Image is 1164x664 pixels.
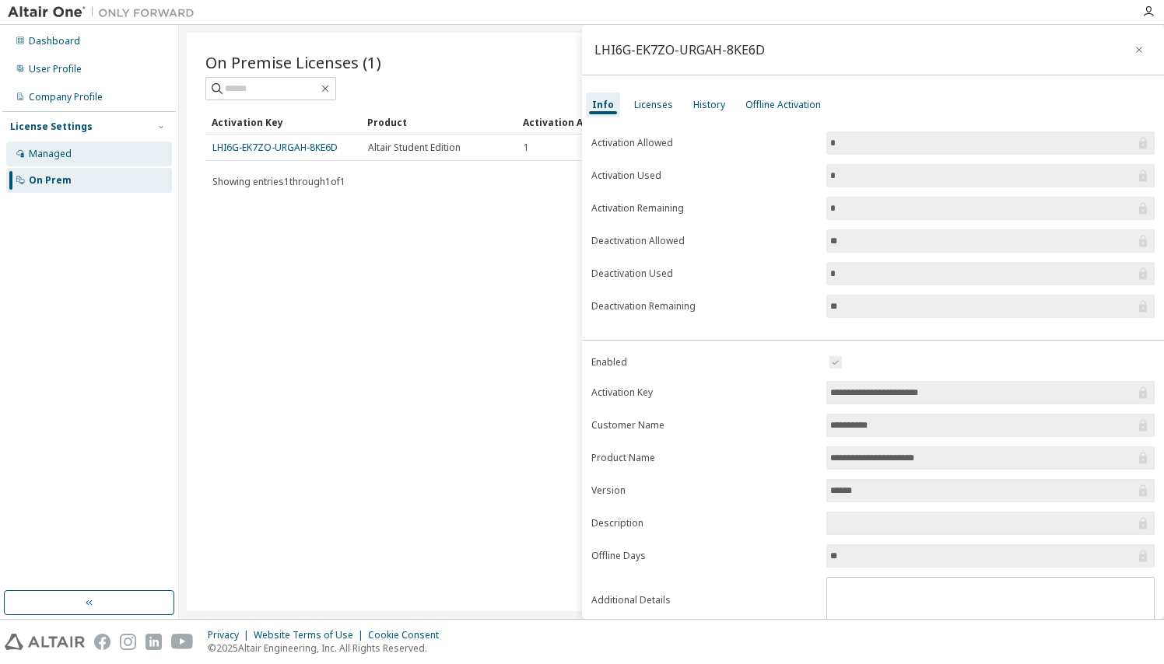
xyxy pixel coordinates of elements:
label: Description [591,517,817,529]
img: facebook.svg [94,634,110,650]
div: Offline Activation [745,99,821,111]
span: On Premise Licenses (1) [205,51,381,73]
label: Enabled [591,356,817,369]
div: Managed [29,148,72,160]
span: 1 [524,142,529,154]
div: Product [367,110,510,135]
span: Altair Student Edition [368,142,461,154]
div: License Settings [10,121,93,133]
label: Activation Used [591,169,817,182]
label: Deactivation Remaining [591,300,817,313]
label: Activation Allowed [591,137,817,149]
p: © 2025 Altair Engineering, Inc. All Rights Reserved. [208,641,448,655]
img: linkedin.svg [145,634,162,650]
div: History [693,99,725,111]
div: Privacy [208,629,254,641]
label: Customer Name [591,419,817,432]
label: Additional Details [591,594,817,606]
label: Deactivation Used [591,267,817,280]
div: Info [592,99,614,111]
label: Offline Days [591,550,817,562]
img: Altair One [8,5,202,20]
div: Cookie Consent [368,629,448,641]
a: LHI6G-EK7ZO-URGAH-8KE6D [212,141,338,154]
div: LHI6G-EK7ZO-URGAH-8KE6D [594,44,765,56]
label: Activation Key [591,386,817,399]
img: instagram.svg [120,634,136,650]
label: Version [591,484,817,497]
img: youtube.svg [171,634,194,650]
img: altair_logo.svg [5,634,85,650]
label: Activation Remaining [591,202,817,215]
div: Company Profile [29,91,103,103]
label: Deactivation Allowed [591,235,817,247]
div: Activation Allowed [523,110,666,135]
div: On Prem [29,174,72,187]
div: Dashboard [29,35,80,47]
div: Website Terms of Use [254,629,368,641]
div: Activation Key [212,110,355,135]
div: User Profile [29,63,82,75]
div: Licenses [634,99,673,111]
span: Showing entries 1 through 1 of 1 [212,175,345,188]
label: Product Name [591,452,817,464]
